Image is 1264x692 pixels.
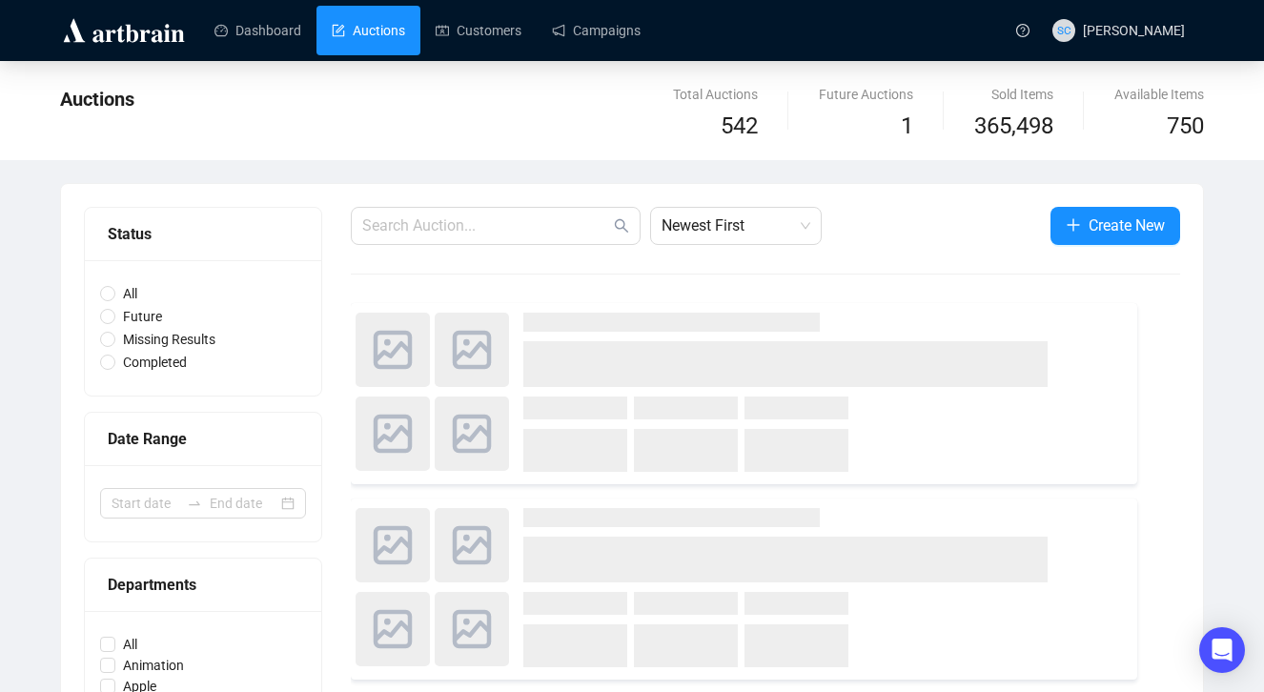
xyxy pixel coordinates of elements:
img: photo.svg [435,313,509,387]
img: photo.svg [356,397,430,471]
span: All [115,283,145,304]
span: [PERSON_NAME] [1083,23,1185,38]
span: All [115,634,145,655]
span: 1 [901,112,913,139]
a: Customers [436,6,521,55]
a: Campaigns [552,6,641,55]
span: plus [1066,217,1081,233]
img: photo.svg [435,397,509,471]
span: question-circle [1016,24,1030,37]
span: swap-right [187,496,202,511]
div: Departments [108,573,298,597]
span: SC [1057,21,1070,39]
a: Dashboard [214,6,301,55]
img: photo.svg [356,592,430,666]
span: 365,498 [974,109,1053,145]
span: to [187,496,202,511]
span: Missing Results [115,329,223,350]
input: Search Auction... [362,214,610,237]
span: search [614,218,629,234]
span: Auctions [60,88,134,111]
img: photo.svg [356,508,430,582]
input: Start date [112,493,179,514]
span: Completed [115,352,194,373]
img: photo.svg [356,313,430,387]
div: Date Range [108,427,298,451]
button: Create New [1050,207,1180,245]
div: Sold Items [974,84,1053,105]
span: Animation [115,655,192,676]
img: photo.svg [435,592,509,666]
a: Auctions [332,6,405,55]
span: Create New [1089,214,1165,237]
img: logo [60,15,188,46]
span: 750 [1167,112,1204,139]
div: Status [108,222,298,246]
div: Open Intercom Messenger [1199,627,1245,673]
span: Newest First [662,208,810,244]
div: Future Auctions [819,84,913,105]
span: Future [115,306,170,327]
div: Available Items [1114,84,1204,105]
div: Total Auctions [673,84,758,105]
input: End date [210,493,277,514]
img: photo.svg [435,508,509,582]
span: 542 [721,112,758,139]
